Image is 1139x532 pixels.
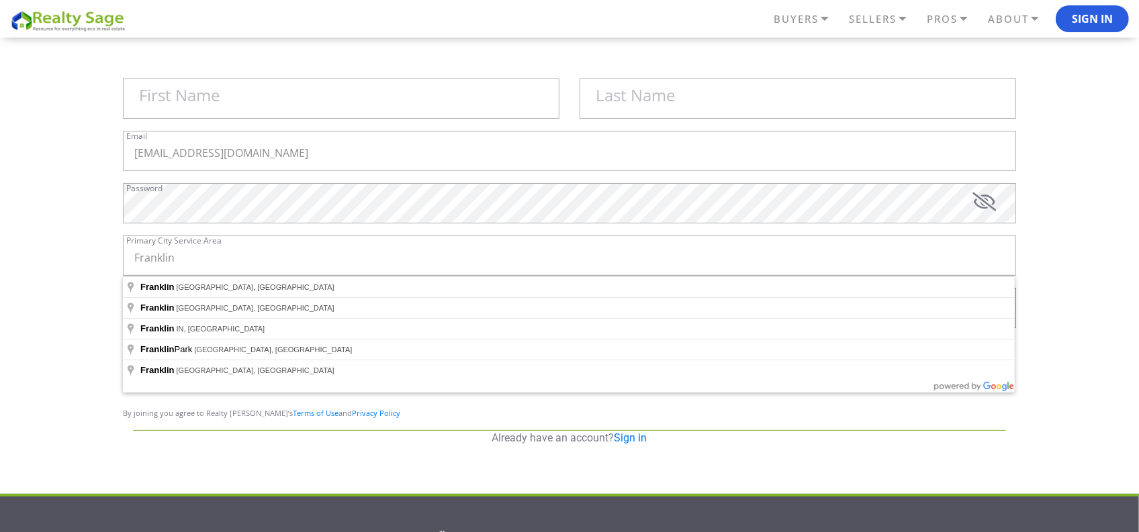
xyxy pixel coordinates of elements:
[194,345,352,354] span: [GEOGRAPHIC_DATA], [GEOGRAPHIC_DATA]
[126,237,222,245] label: Primary City Service Area
[140,365,175,375] span: Franklin
[614,431,647,444] a: Sign in
[140,344,194,354] span: Park
[126,184,163,193] label: Password
[126,132,147,140] label: Email
[133,431,1006,445] p: Already have an account?
[177,304,334,312] span: [GEOGRAPHIC_DATA], [GEOGRAPHIC_DATA]
[846,7,923,31] a: SELLERS
[352,408,400,418] a: Privacy Policy
[985,7,1056,31] a: ABOUT
[140,344,175,354] span: Franklin
[177,325,265,333] span: IN, [GEOGRAPHIC_DATA]
[123,408,400,418] span: By joining you agree to Realty [PERSON_NAME]’s and
[1056,5,1129,32] button: Sign In
[140,303,175,313] span: Franklin
[139,87,220,103] label: First Name
[596,87,675,103] label: Last Name
[140,282,175,292] span: Franklin
[177,283,334,291] span: [GEOGRAPHIC_DATA], [GEOGRAPHIC_DATA]
[293,408,338,418] a: Terms of Use
[770,7,846,31] a: BUYERS
[177,366,334,374] span: [GEOGRAPHIC_DATA], [GEOGRAPHIC_DATA]
[10,9,131,32] img: REALTY SAGE
[140,323,175,333] span: Franklin
[923,7,985,31] a: PROS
